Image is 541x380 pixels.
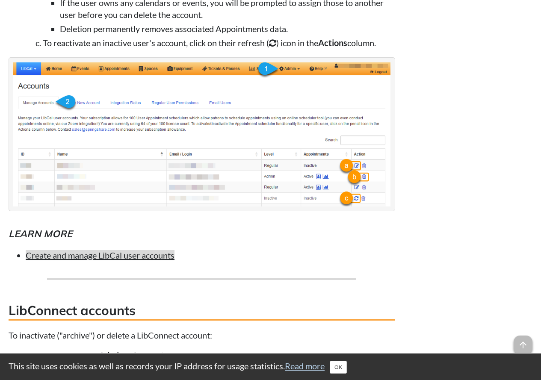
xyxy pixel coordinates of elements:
button: Close [330,361,347,374]
li: To reactivate an inactive user's account, click on their refresh ( ) icon in the column. [43,37,395,49]
li: Deletion permanently removes associated Appointments data. [60,23,395,35]
a: Create and manage LibCal user accounts [26,250,174,260]
strong: Admin > Accounts [99,351,168,361]
span: arrow_upward [514,336,532,354]
img: Options for managing LibCal accounts under the Manage Accounts tab [13,62,390,206]
a: arrow_upward [514,336,532,347]
p: To inactivate ("archive") or delete a LibConnect account: [9,329,395,341]
strong: Actions [318,38,347,48]
h3: LibConnect accounts [9,301,395,321]
h5: Learn more [9,227,395,241]
li: In LibConnect, go to . [26,350,395,362]
a: Read more [285,361,325,371]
